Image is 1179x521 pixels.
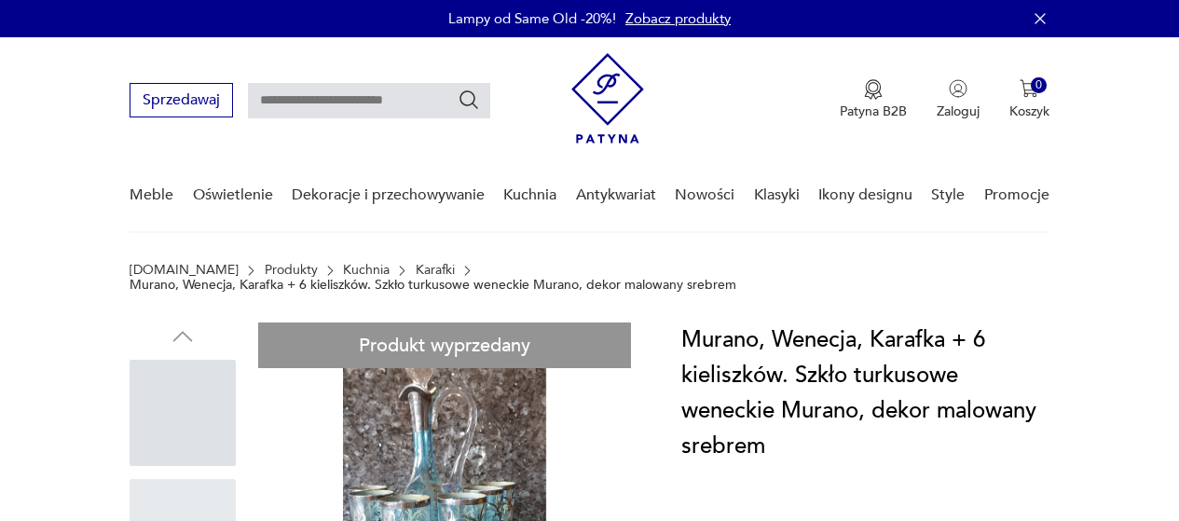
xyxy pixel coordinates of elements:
[818,159,912,231] a: Ikony designu
[754,159,800,231] a: Klasyki
[503,159,556,231] a: Kuchnia
[1009,79,1049,120] button: 0Koszyk
[931,159,965,231] a: Style
[130,159,173,231] a: Meble
[130,83,233,117] button: Sprzedawaj
[625,9,731,28] a: Zobacz produkty
[840,103,907,120] p: Patyna B2B
[130,278,736,293] p: Murano, Wenecja, Karafka + 6 kieliszków. Szkło turkusowe weneckie Murano, dekor malowany srebrem
[130,263,239,278] a: [DOMAIN_NAME]
[448,9,616,28] p: Lampy od Same Old -20%!
[675,159,734,231] a: Nowości
[937,103,980,120] p: Zaloguj
[1009,103,1049,120] p: Koszyk
[571,53,644,144] img: Patyna - sklep z meblami i dekoracjami vintage
[265,263,318,278] a: Produkty
[130,95,233,108] a: Sprzedawaj
[193,159,273,231] a: Oświetlenie
[1020,79,1038,98] img: Ikona koszyka
[949,79,967,98] img: Ikonka użytkownika
[1031,77,1047,93] div: 0
[840,79,907,120] button: Patyna B2B
[937,79,980,120] button: Zaloguj
[343,263,390,278] a: Kuchnia
[576,159,656,231] a: Antykwariat
[840,79,907,120] a: Ikona medaluPatyna B2B
[458,89,480,111] button: Szukaj
[416,263,455,278] a: Karafki
[681,322,1049,464] h1: Murano, Wenecja, Karafka + 6 kieliszków. Szkło turkusowe weneckie Murano, dekor malowany srebrem
[292,159,485,231] a: Dekoracje i przechowywanie
[864,79,883,100] img: Ikona medalu
[984,159,1049,231] a: Promocje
